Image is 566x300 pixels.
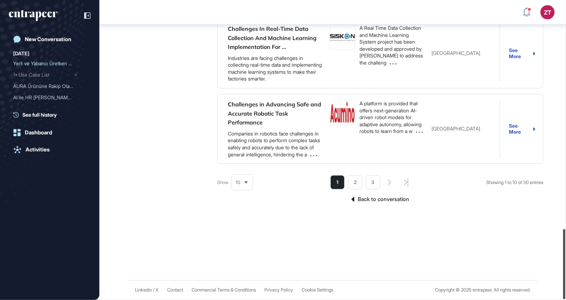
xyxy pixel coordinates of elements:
[330,175,345,189] li: 1
[13,111,90,118] a: See full history
[13,92,86,103] div: AI ile HR İşe Alım, Mülakat ve CV İnceleme Ürünleri Araştırması
[330,25,355,50] img: Siskon Automation-logo
[359,100,426,135] div: A platform is provided that offers next-generation AI-driven robot models for adaptive autonomy, ...
[167,288,183,293] span: Contact
[9,10,57,21] div: entrapeer-logo
[9,143,90,157] a: Activities
[13,92,81,103] div: AI ile HR [PERSON_NAME], [GEOGRAPHIC_DATA]...
[228,101,321,126] a: Challenges in Advancing Safe and Accurate Robotic Task Performance
[388,179,391,185] div: search-pagination-next-button
[13,80,86,92] div: AURA Ürününe Rakip Olabilecek Yerli ve Yabancı Ürünler ile Ürün Özellikleri Raporu
[13,58,86,69] div: Yerli ve Yabancı Üretken Yapay Zeka Test Platformları ve Özellikleri
[228,25,317,50] a: Challenges In Real-Time Data Collection And Machine Learning Implementation For ...
[348,175,362,189] li: 2
[366,175,380,189] li: 3
[486,178,543,187] div: Showing 1 to 10 of 30 entries
[429,50,500,56] div: [GEOGRAPHIC_DATA]
[26,146,50,153] div: Activities
[13,49,29,58] div: [DATE]
[302,288,333,293] a: Cookie Settings
[540,5,555,20] button: ZT
[217,178,229,187] span: Show
[155,288,159,293] a: X
[153,288,154,293] span: /
[228,130,324,158] div: Companies in robotics face challenges in enabling robots to perform complex tasks safely and accu...
[13,80,81,92] div: AURA Ürününe Rakip Olabil...
[18,72,49,78] span: Use Case List
[330,100,355,125] img: Acumino-logo
[236,180,240,185] span: 10
[264,288,293,293] a: Privacy Policy
[22,111,57,118] span: See full history
[509,48,535,59] a: See More
[13,58,81,69] div: Yerli ve Yabancı Üretken ...
[9,32,90,46] a: New Conversation
[435,288,531,293] div: Copyright © 2025 entrapeer, All rights reserved.
[429,126,500,132] div: [GEOGRAPHIC_DATA]
[192,288,256,293] a: Commercial Terms & Conditions
[359,24,426,66] div: A Real Time Data Collection and Machine Learning System project has been developed and approved b...
[404,178,408,187] div: search-pagination-last-page-button
[217,195,543,204] a: Back to conversation
[228,55,324,82] div: Industries are facing challenges in collecting real-time data and implementing machine learning s...
[25,36,71,43] div: New Conversation
[25,129,52,136] div: Dashboard
[509,123,535,135] a: See More
[135,288,152,293] a: Linkedin
[9,126,90,140] a: Dashboard
[13,69,86,80] a: Use Case List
